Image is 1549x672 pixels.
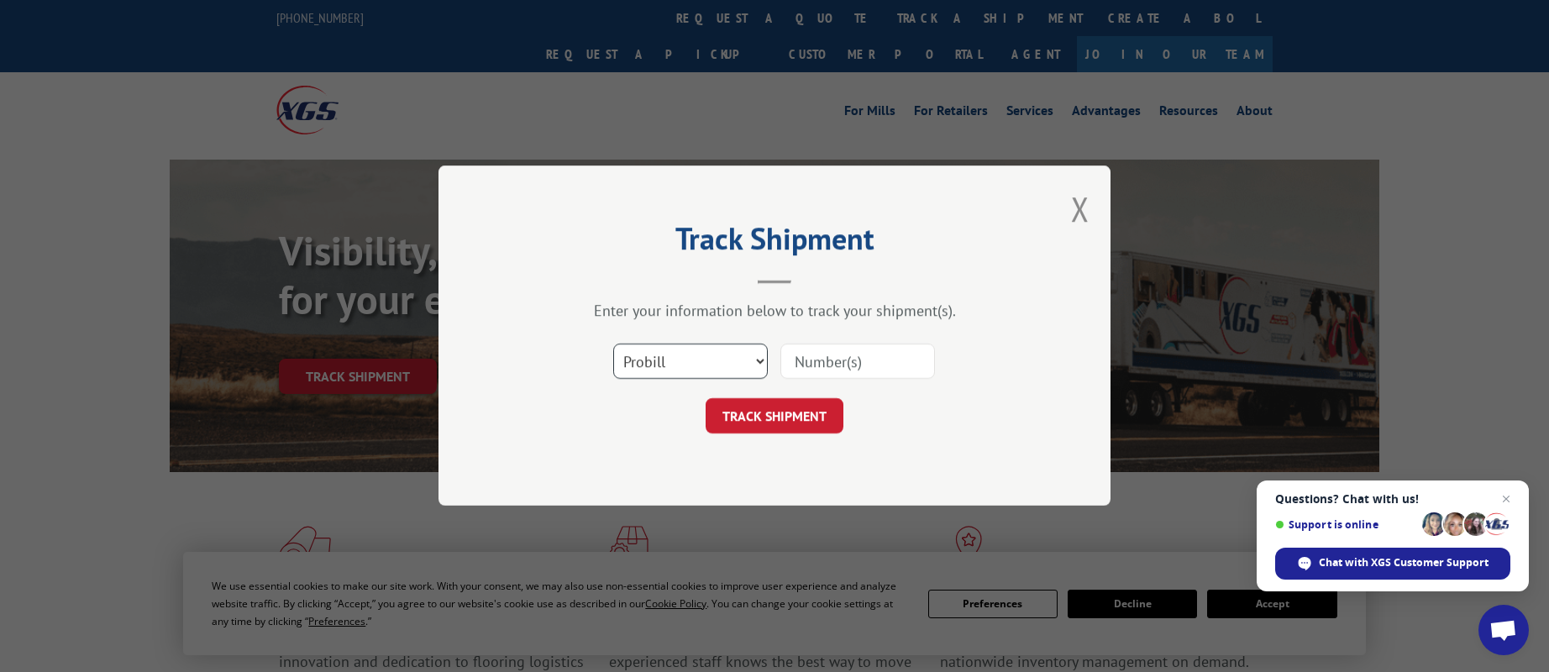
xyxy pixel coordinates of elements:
div: Enter your information below to track your shipment(s). [522,302,1027,321]
div: Chat with XGS Customer Support [1275,548,1510,580]
input: Number(s) [780,344,935,380]
div: Open chat [1478,605,1529,655]
span: Support is online [1275,518,1416,531]
button: Close modal [1071,186,1090,231]
span: Close chat [1496,489,1516,509]
span: Chat with XGS Customer Support [1319,555,1489,570]
span: Questions? Chat with us! [1275,492,1510,506]
button: TRACK SHIPMENT [706,399,843,434]
h2: Track Shipment [522,227,1027,259]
